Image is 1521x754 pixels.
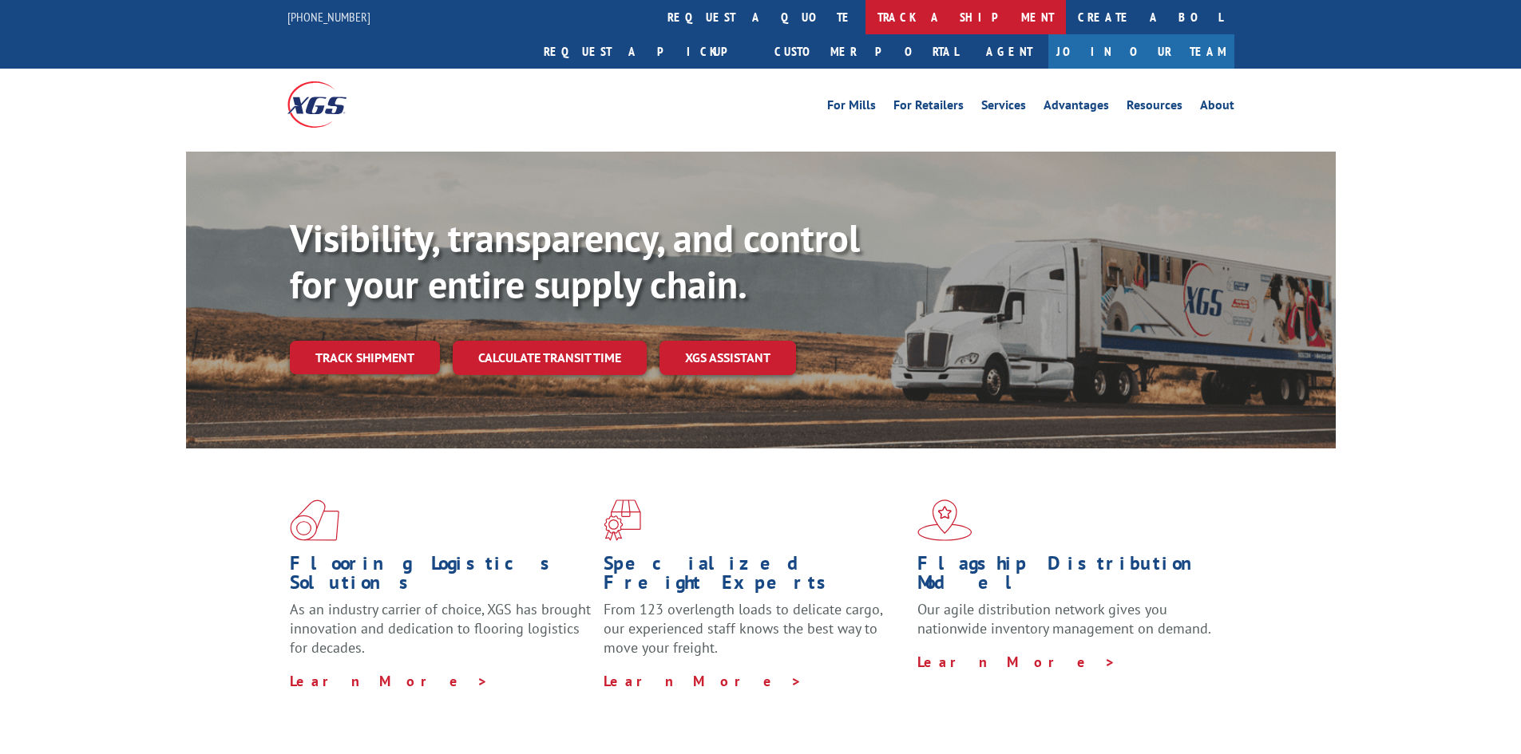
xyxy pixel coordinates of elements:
[981,99,1026,116] a: Services
[287,9,370,25] a: [PHONE_NUMBER]
[604,600,905,671] p: From 123 overlength loads to delicate cargo, our experienced staff knows the best way to move you...
[532,34,762,69] a: Request a pickup
[1048,34,1234,69] a: Join Our Team
[1127,99,1182,116] a: Resources
[290,499,339,541] img: xgs-icon-total-supply-chain-intelligence-red
[290,213,860,309] b: Visibility, transparency, and control for your entire supply chain.
[604,554,905,600] h1: Specialized Freight Experts
[1200,99,1234,116] a: About
[762,34,970,69] a: Customer Portal
[604,672,802,690] a: Learn More >
[604,499,641,541] img: xgs-icon-focused-on-flooring-red
[290,600,591,657] span: As an industry carrier of choice, XGS has brought innovation and dedication to flooring logistics...
[290,341,440,374] a: Track shipment
[917,600,1211,638] span: Our agile distribution network gives you nationwide inventory management on demand.
[970,34,1048,69] a: Agent
[917,499,972,541] img: xgs-icon-flagship-distribution-model-red
[453,341,647,375] a: Calculate transit time
[290,554,592,600] h1: Flooring Logistics Solutions
[1044,99,1109,116] a: Advantages
[659,341,796,375] a: XGS ASSISTANT
[290,672,489,690] a: Learn More >
[917,554,1219,600] h1: Flagship Distribution Model
[917,653,1116,671] a: Learn More >
[827,99,876,116] a: For Mills
[893,99,964,116] a: For Retailers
